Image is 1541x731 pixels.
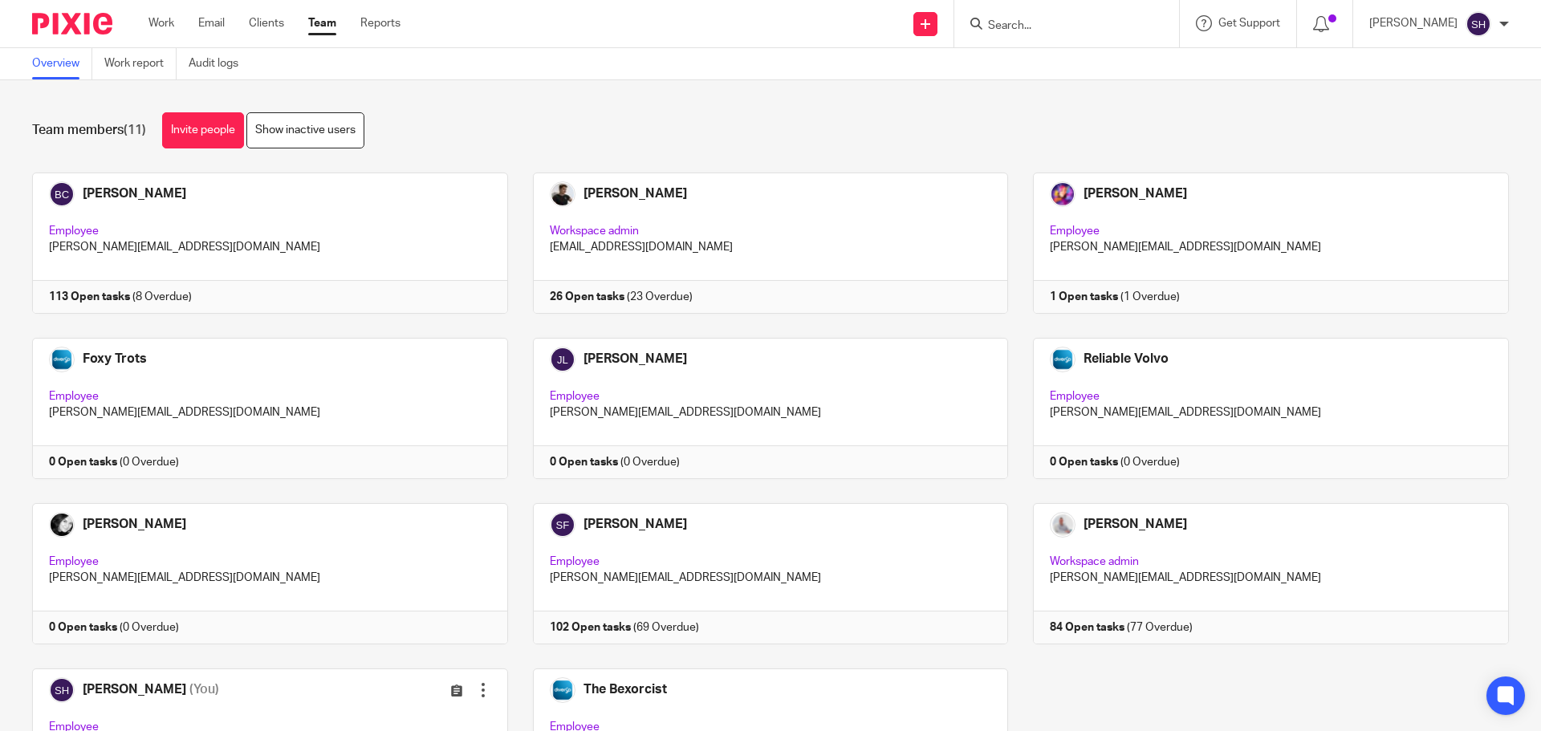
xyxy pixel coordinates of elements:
[104,48,177,79] a: Work report
[32,48,92,79] a: Overview
[162,112,244,148] a: Invite people
[1369,15,1458,31] p: [PERSON_NAME]
[249,15,284,31] a: Clients
[32,13,112,35] img: Pixie
[1466,11,1491,37] img: svg%3E
[32,122,146,139] h1: Team members
[246,112,364,148] a: Show inactive users
[148,15,174,31] a: Work
[360,15,400,31] a: Reports
[198,15,225,31] a: Email
[308,15,336,31] a: Team
[1218,18,1280,29] span: Get Support
[189,48,250,79] a: Audit logs
[986,19,1131,34] input: Search
[124,124,146,136] span: (11)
